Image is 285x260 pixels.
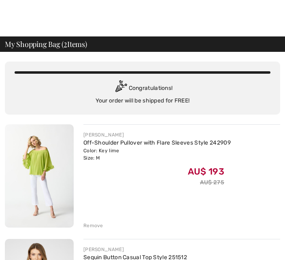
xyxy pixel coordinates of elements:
[64,39,67,48] span: 2
[83,139,231,146] a: Off-Shoulder Pullover with Flare Sleeves Style 242909
[83,131,231,139] div: [PERSON_NAME]
[113,80,129,96] img: Congratulation2.svg
[83,147,231,162] div: Color: Key lime Size: M
[83,246,187,253] div: [PERSON_NAME]
[83,222,103,229] div: Remove
[5,40,87,48] span: My Shopping Bag ( Items)
[200,179,224,186] s: AU$ 275
[5,124,74,228] img: Off-Shoulder Pullover with Flare Sleeves Style 242909
[15,80,270,105] div: Congratulations! Your order will be shipped for FREE!
[188,166,224,177] span: AU$ 193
